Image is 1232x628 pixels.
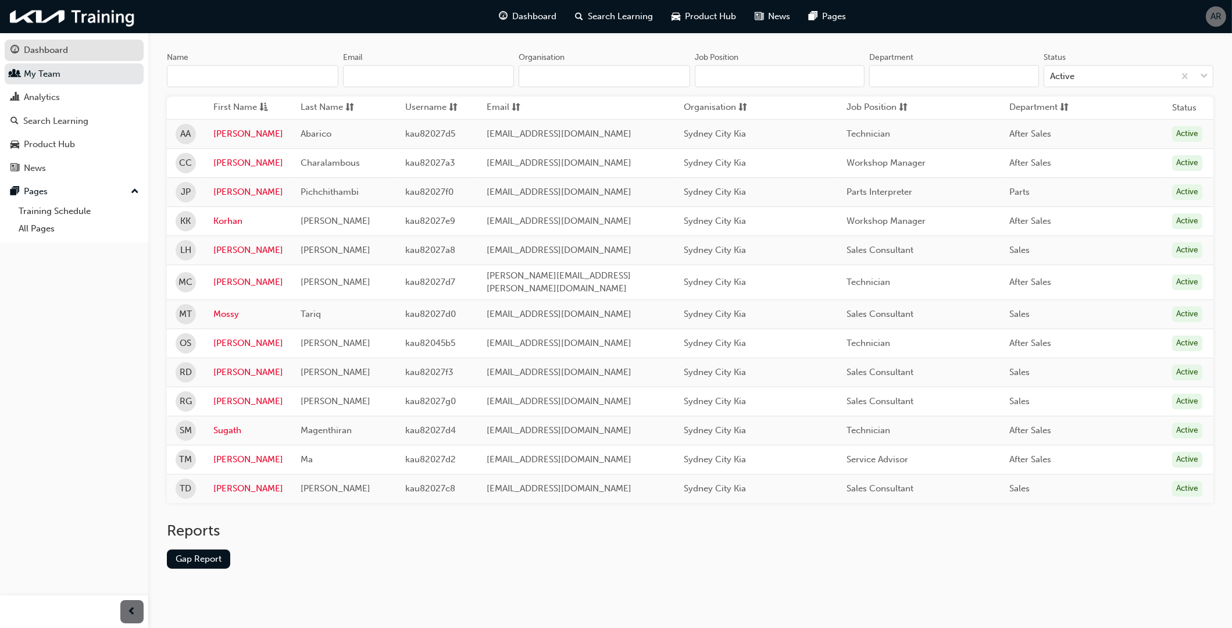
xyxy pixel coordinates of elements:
a: Search Learning [5,110,144,132]
span: MT [180,308,192,321]
a: My Team [5,63,144,85]
span: news-icon [10,163,19,174]
span: kau82027d5 [405,129,455,139]
span: Magenthiran [301,425,352,436]
span: guage-icon [10,45,19,56]
span: search-icon [10,116,19,127]
span: sorting-icon [899,101,908,115]
span: search-icon [576,9,584,24]
span: SM [180,424,192,437]
span: news-icon [755,9,764,24]
span: Tariq [301,309,321,319]
a: [PERSON_NAME] [213,156,283,170]
div: Active [1172,213,1202,229]
div: Email [343,52,363,63]
span: News [769,10,791,23]
span: After Sales [1009,216,1051,226]
span: sorting-icon [738,101,747,115]
span: Sydney City Kia [684,216,746,226]
span: [EMAIL_ADDRESS][DOMAIN_NAME] [487,338,631,348]
button: Organisationsorting-icon [684,101,748,115]
span: After Sales [1009,454,1051,465]
a: search-iconSearch Learning [566,5,663,28]
a: News [5,158,144,179]
div: Active [1172,306,1202,322]
span: Abarico [301,129,331,139]
a: [PERSON_NAME] [213,395,283,408]
input: Department [869,65,1039,87]
span: Product Hub [685,10,737,23]
a: Korhan [213,215,283,228]
span: Email [487,101,509,115]
span: After Sales [1009,158,1051,168]
span: kau82027d7 [405,277,455,287]
div: Active [1050,70,1074,83]
a: pages-iconPages [800,5,856,28]
span: kau82027a8 [405,245,455,255]
span: Sydney City Kia [684,483,746,494]
span: pages-icon [809,9,818,24]
span: sorting-icon [1060,101,1069,115]
a: news-iconNews [746,5,800,28]
div: Active [1172,394,1202,409]
span: Technician [847,129,890,139]
span: Parts [1009,187,1030,197]
input: Name [167,65,338,87]
span: Sales [1009,245,1030,255]
div: Dashboard [24,44,68,57]
span: Sales [1009,396,1030,406]
span: guage-icon [499,9,508,24]
span: [EMAIL_ADDRESS][DOMAIN_NAME] [487,425,631,436]
span: car-icon [10,140,19,150]
span: [EMAIL_ADDRESS][DOMAIN_NAME] [487,216,631,226]
div: Active [1172,452,1202,468]
span: [EMAIL_ADDRESS][DOMAIN_NAME] [487,129,631,139]
span: MC [179,276,193,289]
span: Workshop Manager [847,158,926,168]
a: [PERSON_NAME] [213,366,283,379]
div: Name [167,52,188,63]
a: Dashboard [5,40,144,61]
span: Sydney City Kia [684,245,746,255]
span: JP [181,185,191,199]
div: Analytics [24,91,60,104]
span: asc-icon [259,101,268,115]
a: [PERSON_NAME] [213,337,283,350]
span: [EMAIL_ADDRESS][DOMAIN_NAME] [487,309,631,319]
span: [EMAIL_ADDRESS][DOMAIN_NAME] [487,245,631,255]
button: Usernamesorting-icon [405,101,469,115]
span: Pages [823,10,847,23]
div: Product Hub [24,138,75,151]
span: kau82027f0 [405,187,453,197]
span: Ma [301,454,313,465]
span: [EMAIL_ADDRESS][DOMAIN_NAME] [487,454,631,465]
span: Sydney City Kia [684,309,746,319]
a: kia-training [6,5,140,28]
span: chart-icon [10,92,19,103]
span: Dashboard [513,10,557,23]
span: [EMAIL_ADDRESS][DOMAIN_NAME] [487,187,631,197]
div: Active [1172,423,1202,438]
span: Department [1009,101,1058,115]
div: Active [1172,481,1202,497]
span: First Name [213,101,257,115]
div: Active [1172,365,1202,380]
span: OS [180,337,192,350]
span: Sydney City Kia [684,454,746,465]
span: Sales Consultant [847,367,913,377]
span: people-icon [10,69,19,80]
button: Last Namesorting-icon [301,101,365,115]
input: Job Position [695,65,865,87]
a: [PERSON_NAME] [213,482,283,495]
a: [PERSON_NAME] [213,185,283,199]
span: Technician [847,277,890,287]
span: [PERSON_NAME][EMAIL_ADDRESS][PERSON_NAME][DOMAIN_NAME] [487,270,631,294]
div: Pages [24,185,48,198]
span: TD [180,482,192,495]
a: Mossy [213,308,283,321]
button: Emailsorting-icon [487,101,551,115]
span: down-icon [1200,69,1208,84]
span: Sales [1009,483,1030,494]
div: Organisation [519,52,565,63]
div: Active [1172,126,1202,142]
